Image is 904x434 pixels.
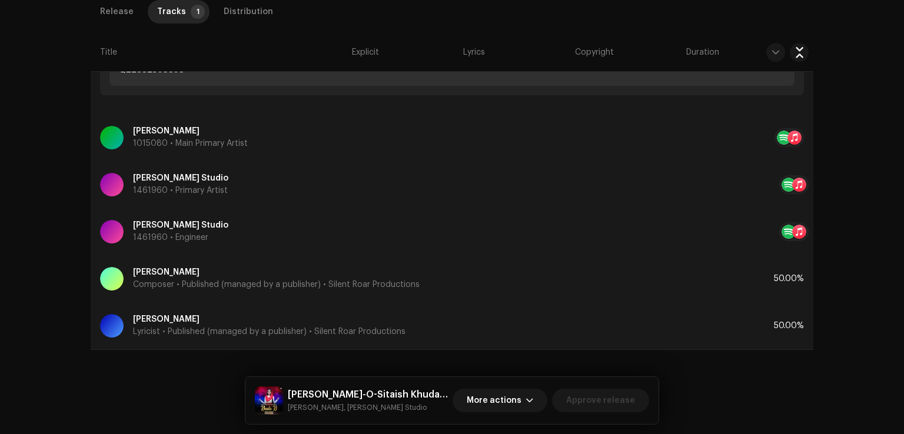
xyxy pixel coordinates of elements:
[686,46,719,58] span: Duration
[133,125,248,138] p: [PERSON_NAME]
[575,46,614,58] span: Copyright
[467,389,521,412] span: More actions
[566,389,635,412] span: Approve release
[288,388,448,402] h5: Karo Hamad-O-Sitaish Khuda Ki
[255,386,283,415] img: 1fab416b-eb85-496f-99a7-3285c8e15313
[463,46,485,58] span: Lyrics
[552,389,649,412] button: Approve release
[133,313,406,326] p: [PERSON_NAME]
[133,185,228,197] p: 1461960 • Primary Artist
[288,402,448,413] small: Karo Hamad-O-Sitaish Khuda Ki
[133,266,420,279] p: [PERSON_NAME]
[133,219,228,232] p: [PERSON_NAME] Studio
[133,326,406,338] p: Lyricist • Published (managed by a publisher) • Silent Roar Productions
[352,46,379,58] span: Explicit
[774,267,804,291] div: 50.00%
[453,389,547,412] button: More actions
[774,314,804,338] div: 50.00%
[133,172,228,185] p: [PERSON_NAME] Studio
[133,279,420,291] p: Composer • Published (managed by a publisher) • Silent Roar Productions
[133,138,248,150] p: 1015080 • Main Primary Artist
[133,232,228,244] p: 1461960 • Engineer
